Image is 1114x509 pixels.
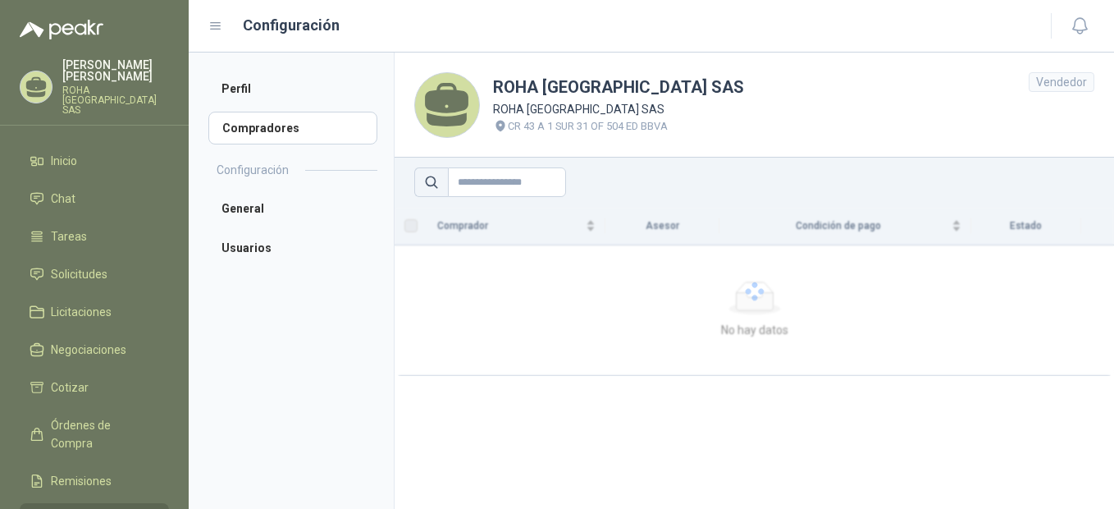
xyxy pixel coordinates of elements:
a: Chat [20,183,169,214]
span: Negociaciones [51,341,126,359]
span: Órdenes de Compra [51,416,153,452]
span: Licitaciones [51,303,112,321]
p: [PERSON_NAME] [PERSON_NAME] [62,59,169,82]
h2: Configuración [217,161,289,179]
a: Órdenes de Compra [20,410,169,459]
p: ROHA [GEOGRAPHIC_DATA] SAS [62,85,169,115]
a: Compradores [208,112,377,144]
a: Negociaciones [20,334,169,365]
a: Licitaciones [20,296,169,328]
a: Solicitudes [20,259,169,290]
span: Remisiones [51,472,112,490]
h1: ROHA [GEOGRAPHIC_DATA] SAS [493,75,744,100]
p: CR 43 A 1 SUR 31 OF 504 ED BBVA [508,118,668,135]
a: Tareas [20,221,169,252]
div: Vendedor [1029,72,1094,92]
a: Usuarios [208,232,377,264]
span: Tareas [51,227,87,245]
p: ROHA [GEOGRAPHIC_DATA] SAS [493,100,744,118]
h1: Configuración [243,14,340,37]
span: Inicio [51,152,77,170]
a: Remisiones [20,465,169,497]
a: General [208,192,377,225]
span: Solicitudes [51,265,107,283]
a: Inicio [20,145,169,177]
span: Chat [51,190,75,208]
span: Cotizar [51,378,89,397]
a: Perfil [208,72,377,105]
a: Cotizar [20,372,169,403]
img: Logo peakr [20,20,103,39]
